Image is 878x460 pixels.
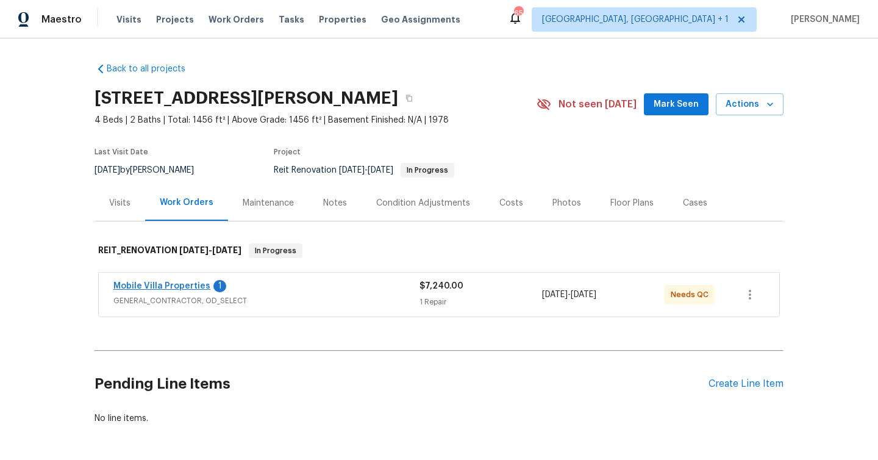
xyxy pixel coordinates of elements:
[209,13,264,26] span: Work Orders
[610,197,654,209] div: Floor Plans
[319,13,366,26] span: Properties
[726,97,774,112] span: Actions
[402,167,453,174] span: In Progress
[160,196,213,209] div: Work Orders
[654,97,699,112] span: Mark Seen
[41,13,82,26] span: Maestro
[323,197,347,209] div: Notes
[716,93,783,116] button: Actions
[95,163,209,178] div: by [PERSON_NAME]
[95,63,212,75] a: Back to all projects
[95,114,537,126] span: 4 Beds | 2 Baths | Total: 1456 ft² | Above Grade: 1456 ft² | Basement Finished: N/A | 1978
[339,166,393,174] span: -
[339,166,365,174] span: [DATE]
[109,197,130,209] div: Visits
[95,412,783,425] div: No line items.
[552,197,581,209] div: Photos
[274,148,301,156] span: Project
[786,13,860,26] span: [PERSON_NAME]
[368,166,393,174] span: [DATE]
[542,290,568,299] span: [DATE]
[398,87,420,109] button: Copy Address
[179,246,209,254] span: [DATE]
[559,98,637,110] span: Not seen [DATE]
[116,13,141,26] span: Visits
[212,246,241,254] span: [DATE]
[274,166,454,174] span: Reit Renovation
[179,246,241,254] span: -
[213,280,226,292] div: 1
[113,295,419,307] span: GENERAL_CONTRACTOR, OD_SELECT
[95,356,708,412] h2: Pending Line Items
[243,197,294,209] div: Maintenance
[644,93,708,116] button: Mark Seen
[571,290,596,299] span: [DATE]
[683,197,707,209] div: Cases
[279,15,304,24] span: Tasks
[95,231,783,270] div: REIT_RENOVATION [DATE]-[DATE]In Progress
[113,282,210,290] a: Mobile Villa Properties
[499,197,523,209] div: Costs
[156,13,194,26] span: Projects
[250,245,301,257] span: In Progress
[95,166,120,174] span: [DATE]
[419,296,542,308] div: 1 Repair
[98,243,241,258] h6: REIT_RENOVATION
[514,7,523,20] div: 65
[95,148,148,156] span: Last Visit Date
[542,13,729,26] span: [GEOGRAPHIC_DATA], [GEOGRAPHIC_DATA] + 1
[381,13,460,26] span: Geo Assignments
[671,289,713,301] span: Needs QC
[95,92,398,104] h2: [STREET_ADDRESS][PERSON_NAME]
[419,282,463,290] span: $7,240.00
[542,289,596,301] span: -
[376,197,470,209] div: Condition Adjustments
[708,378,783,390] div: Create Line Item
